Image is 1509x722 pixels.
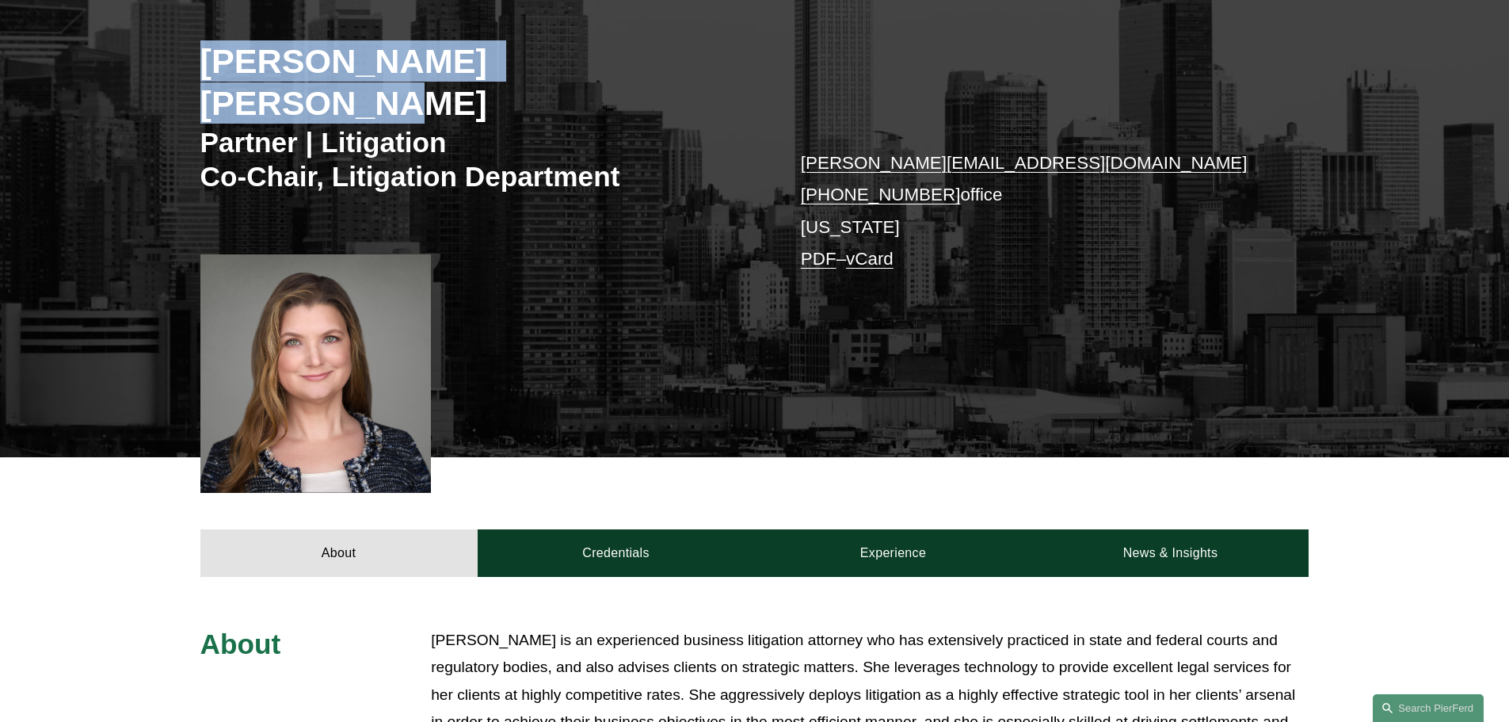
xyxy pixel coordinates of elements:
a: Experience [755,529,1032,577]
a: News & Insights [1031,529,1309,577]
a: PDF [801,249,836,269]
h2: [PERSON_NAME] [PERSON_NAME] [200,40,755,124]
a: Search this site [1373,694,1484,722]
a: vCard [846,249,894,269]
a: About [200,529,478,577]
a: [PHONE_NUMBER] [801,185,961,204]
h3: Partner | Litigation Co-Chair, Litigation Department [200,125,755,194]
span: About [200,628,281,659]
p: office [US_STATE] – [801,147,1263,275]
a: Credentials [478,529,755,577]
a: [PERSON_NAME][EMAIL_ADDRESS][DOMAIN_NAME] [801,153,1248,173]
